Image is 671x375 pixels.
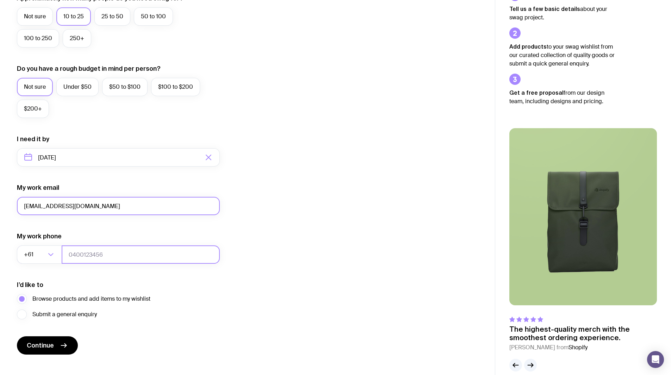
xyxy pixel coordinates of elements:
[17,135,49,143] label: I need it by
[32,310,97,319] span: Submit a general enquiry
[17,7,53,26] label: Not sure
[27,341,54,350] span: Continue
[509,5,615,22] p: about your swag project.
[56,7,91,26] label: 10 to 25
[17,281,43,289] label: I’d like to
[63,29,91,48] label: 250+
[569,344,588,351] span: Shopify
[56,78,99,96] label: Under $50
[17,78,53,96] label: Not sure
[509,42,615,68] p: to your swag wishlist from our curated collection of quality goods or submit a quick general enqu...
[647,351,664,368] div: Open Intercom Messenger
[509,43,547,50] strong: Add products
[509,6,580,12] strong: Tell us a few basic details
[134,7,173,26] label: 50 to 100
[509,343,657,352] cite: [PERSON_NAME] from
[17,232,62,240] label: My work phone
[94,7,130,26] label: 25 to 50
[151,78,200,96] label: $100 to $200
[35,245,46,264] input: Search for option
[17,29,59,48] label: 100 to 250
[17,197,220,215] input: you@email.com
[62,245,220,264] input: 0400123456
[17,64,161,73] label: Do you have a rough budget in mind per person?
[17,183,59,192] label: My work email
[32,295,150,303] span: Browse products and add items to my wishlist
[17,245,62,264] div: Search for option
[509,325,657,342] p: The highest-quality merch with the smoothest ordering experience.
[102,78,148,96] label: $50 to $100
[509,88,615,106] p: from our design team, including designs and pricing.
[17,148,220,167] input: Select a target date
[24,245,35,264] span: +61
[509,89,564,96] strong: Get a free proposal
[17,100,49,118] label: $200+
[17,336,78,355] button: Continue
